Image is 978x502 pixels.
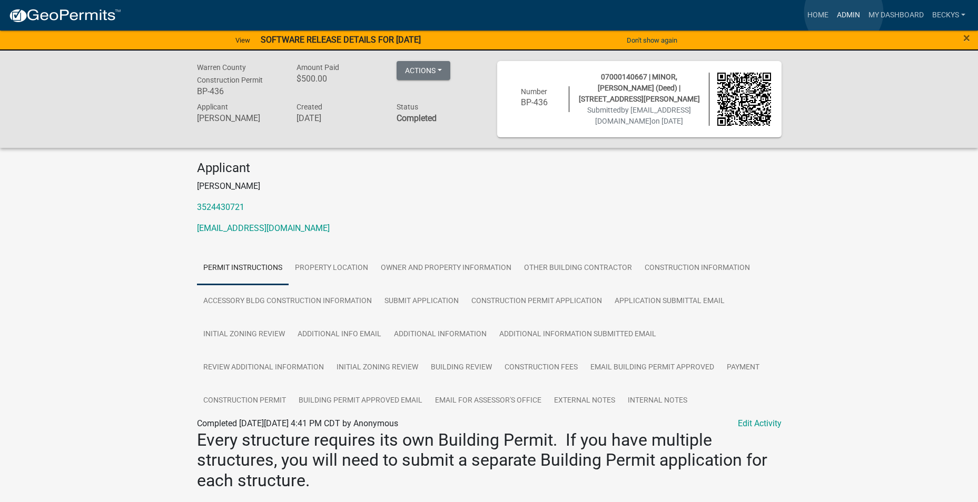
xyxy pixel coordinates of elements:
a: Email for Assessor's Office [429,384,548,418]
a: Additional Information Submitted Email [493,318,663,352]
a: My Dashboard [864,5,928,25]
span: by [EMAIL_ADDRESS][DOMAIN_NAME] [595,106,691,125]
button: Don't show again [623,32,681,49]
a: Internal Notes [621,384,694,418]
span: Completed [DATE][DATE] 4:41 PM CDT by Anonymous [197,418,398,428]
span: Status [397,103,418,111]
a: Building Review [424,351,498,385]
a: Permit Instructions [197,252,289,285]
a: Submit Application [378,285,465,318]
a: Construction Fees [498,351,584,385]
a: Admin [833,5,864,25]
a: Edit Activity [738,417,782,430]
a: Property Location [289,252,374,285]
h6: BP-436 [508,97,561,107]
a: Additional Information [388,318,493,352]
a: Construction Permit [197,384,292,418]
a: Other Building Contractor [518,252,638,285]
a: Payment [720,351,766,385]
button: Actions [397,61,450,80]
span: × [963,31,970,45]
a: Accessory Bldg Construction Information [197,285,378,318]
a: [EMAIL_ADDRESS][DOMAIN_NAME] [197,223,330,233]
a: Additional Info Email [291,318,388,352]
a: Application Submittal Email [608,285,731,318]
h6: BP-436 [197,86,281,96]
a: Email Building Permit Approved [584,351,720,385]
a: External Notes [548,384,621,418]
span: Number [521,87,547,96]
a: Construction Information [638,252,756,285]
h6: [DATE] [297,113,381,123]
span: Amount Paid [297,63,339,72]
h6: $500.00 [297,74,381,84]
a: Building Permit Approved Email [292,384,429,418]
a: View [231,32,254,49]
a: Review Additional Information [197,351,330,385]
a: Initial Zoning Review [330,351,424,385]
span: Submitted on [DATE] [587,106,691,125]
h2: Every structure requires its own Building Permit. If you have multiple structures, you will need ... [197,430,782,490]
strong: Completed [397,113,437,123]
strong: SOFTWARE RELEASE DETAILS FOR [DATE] [261,35,421,45]
button: Close [963,32,970,44]
a: 3524430721 [197,202,244,212]
h6: [PERSON_NAME] [197,113,281,123]
img: QR code [717,73,771,126]
h4: Applicant [197,160,782,176]
a: beckys [928,5,970,25]
span: Applicant [197,103,228,111]
span: Created [297,103,322,111]
a: Construction Permit Application [465,285,608,318]
span: Warren County Construction Permit [197,63,263,84]
a: Initial Zoning Review [197,318,291,352]
p: [PERSON_NAME] [197,180,782,193]
span: 07000140667 | MINOR, [PERSON_NAME] (Deed) | [STREET_ADDRESS][PERSON_NAME] [579,73,700,103]
a: Home [803,5,833,25]
a: Owner and Property Information [374,252,518,285]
